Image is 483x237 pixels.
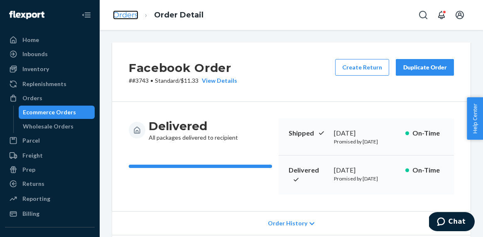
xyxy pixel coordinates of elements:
a: Wholesale Orders [19,120,95,133]
div: All packages delivered to recipient [149,118,238,142]
button: View Details [199,77,237,85]
button: Create Return [335,59,389,76]
button: Duplicate Order [396,59,454,76]
div: Wholesale Orders [23,122,74,131]
p: Promised by [DATE] [334,138,399,145]
h3: Delivered [149,118,238,133]
div: Freight [22,151,43,160]
div: Orders [22,94,42,102]
span: Order History [268,219,307,227]
button: Close Navigation [78,7,95,23]
p: # #3743 / $11.33 [129,77,237,85]
a: Freight [5,149,95,162]
div: Reporting [22,195,50,203]
a: Order Detail [154,10,203,20]
p: Shipped [289,128,327,138]
div: Ecommerce Orders [23,108,76,116]
span: Standard [155,77,179,84]
div: Inbounds [22,50,48,58]
span: • [150,77,153,84]
a: Inventory [5,62,95,76]
div: Replenishments [22,80,66,88]
a: Orders [5,91,95,105]
p: On-Time [412,165,444,175]
div: Prep [22,165,35,174]
div: Duplicate Order [403,63,447,72]
div: [DATE] [334,165,399,175]
img: Flexport logo [9,11,44,19]
div: Inventory [22,65,49,73]
iframe: Opens a widget where you can chat to one of our agents [429,212,475,233]
p: Delivered [289,165,327,185]
a: Replenishments [5,77,95,91]
p: On-Time [412,128,444,138]
a: Inbounds [5,47,95,61]
a: Parcel [5,134,95,147]
a: Returns [5,177,95,190]
a: Home [5,33,95,47]
h2: Facebook Order [129,59,237,77]
a: Ecommerce Orders [19,106,95,119]
div: Billing [22,210,39,218]
a: Prep [5,163,95,176]
p: Promised by [DATE] [334,175,399,182]
button: Open account menu [451,7,468,23]
a: Orders [113,10,138,20]
button: Open notifications [433,7,450,23]
div: Parcel [22,136,40,145]
a: Billing [5,207,95,220]
div: [DATE] [334,128,399,138]
a: Reporting [5,192,95,205]
button: Help Center [467,97,483,140]
div: Returns [22,180,44,188]
div: Home [22,36,39,44]
button: Open Search Box [415,7,432,23]
ol: breadcrumbs [106,3,210,27]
